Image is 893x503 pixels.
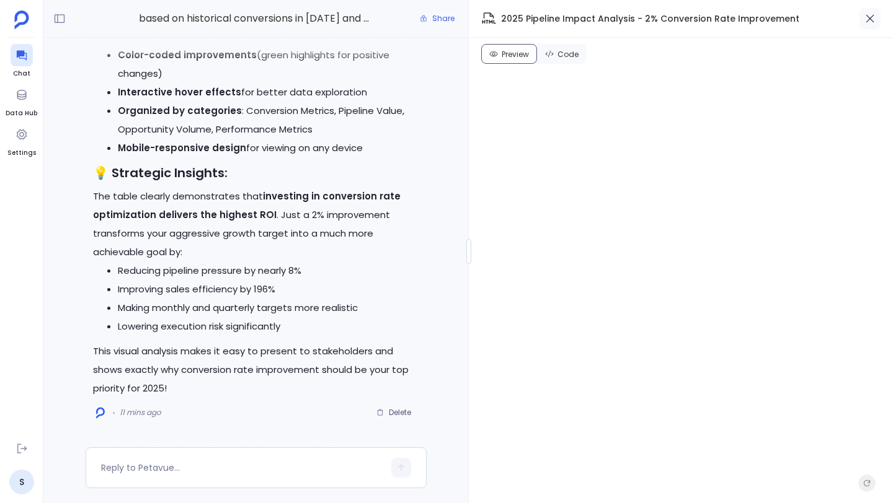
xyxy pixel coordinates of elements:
span: Data Hub [6,108,37,118]
a: S [9,470,34,494]
strong: Interactive hover effects [118,85,241,98]
span: Code [558,50,579,59]
li: for better data exploration [118,83,419,102]
button: Code [537,44,587,64]
strong: 💡 Strategic Insights: [93,164,228,182]
span: Preview [502,50,529,59]
li: Lowering execution risk significantly [118,317,419,336]
a: Data Hub [6,84,37,118]
span: Share [432,14,455,24]
button: Delete [368,403,419,422]
li: Reducing pipeline pressure by nearly 8% [118,261,419,280]
a: Settings [7,123,36,158]
span: Delete [389,408,411,418]
strong: Mobile-responsive design [118,141,246,154]
li: for viewing on any device [118,139,419,157]
li: Making monthly and quarterly targets more realistic [118,299,419,317]
span: based on historical conversions in 2024 and closed won ARR I am trying to triple my revenue in 20... [139,11,373,27]
a: Chat [11,44,33,79]
img: logo [96,407,105,419]
p: The table clearly demonstrates that . Just a 2% improvement transforms your aggressive growth tar... [93,187,419,261]
li: : Conversion Metrics, Pipeline Value, Opportunity Volume, Performance Metrics [118,102,419,139]
span: 11 mins ago [120,408,161,418]
iframe: Sandpack Preview [481,69,881,497]
li: (green highlights for positive changes) [118,46,419,83]
span: Chat [11,69,33,79]
strong: Organized by categories [118,104,242,117]
span: Settings [7,148,36,158]
p: This visual analysis makes it easy to present to stakeholders and shows exactly why conversion ra... [93,342,419,398]
button: Share [412,10,462,27]
span: 2025 Pipeline Impact Analysis - 2% Conversion Rate Improvement [501,12,799,25]
img: petavue logo [14,11,29,29]
li: Improving sales efficiency by 196% [118,280,419,299]
button: Preview [481,44,537,64]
